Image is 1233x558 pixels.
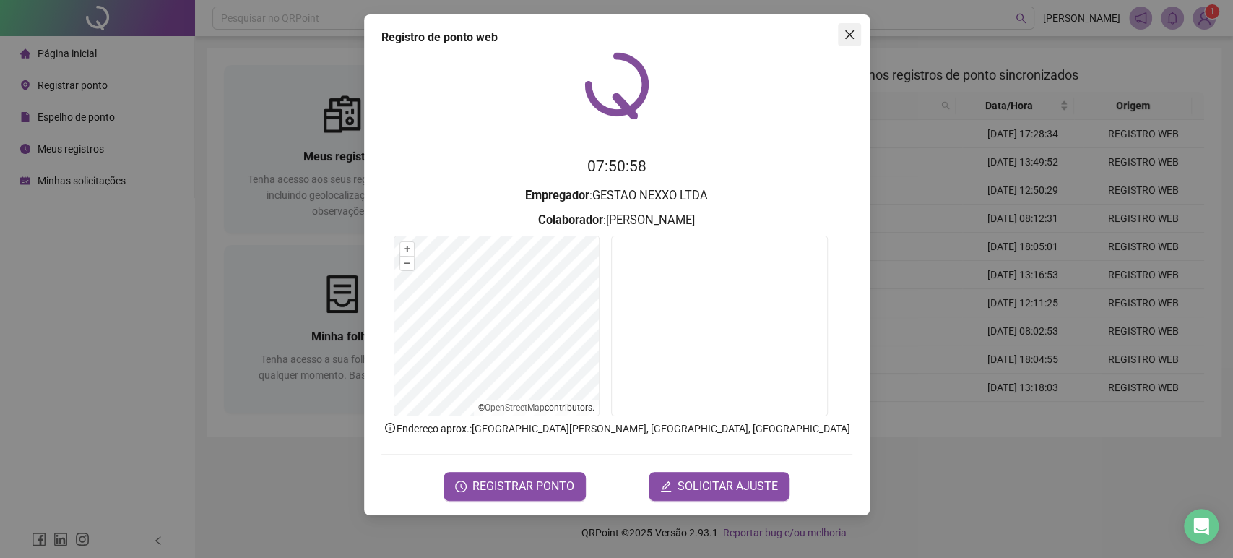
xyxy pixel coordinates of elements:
[485,403,545,413] a: OpenStreetMap
[525,189,589,202] strong: Empregador
[472,478,574,495] span: REGISTRAR PONTO
[587,158,646,175] time: 07:50:58
[1184,509,1219,544] div: Open Intercom Messenger
[649,472,789,501] button: editSOLICITAR AJUSTE
[381,421,852,437] p: Endereço aprox. : [GEOGRAPHIC_DATA][PERSON_NAME], [GEOGRAPHIC_DATA], [GEOGRAPHIC_DATA]
[381,29,852,46] div: Registro de ponto web
[678,478,778,495] span: SOLICITAR AJUSTE
[384,421,397,434] span: info-circle
[584,52,649,119] img: QRPoint
[838,23,861,46] button: Close
[400,242,414,256] button: +
[478,403,594,413] li: © contributors.
[381,186,852,205] h3: : GESTAO NEXXO LTDA
[538,213,603,227] strong: Colaborador
[660,481,672,492] span: edit
[455,481,467,492] span: clock-circle
[444,472,586,501] button: REGISTRAR PONTO
[400,257,414,270] button: –
[844,29,855,40] span: close
[381,211,852,230] h3: : [PERSON_NAME]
